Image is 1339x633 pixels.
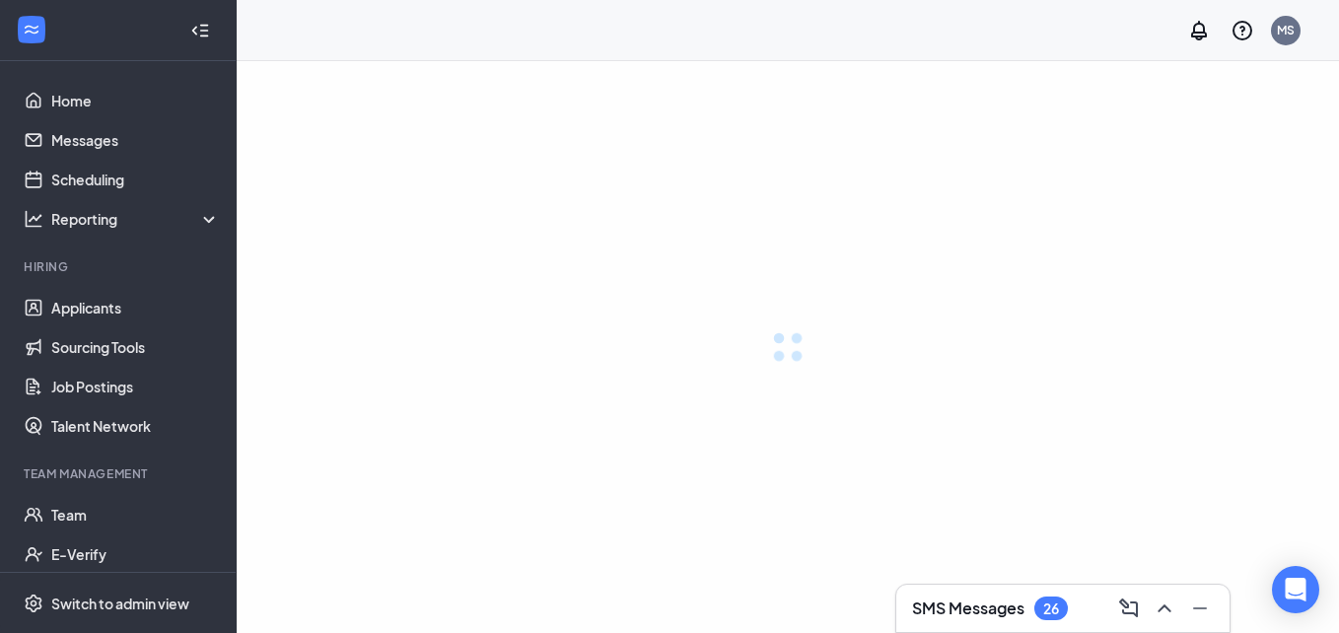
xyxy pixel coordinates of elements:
svg: QuestionInfo [1231,19,1254,42]
button: ChevronUp [1147,593,1178,624]
svg: Settings [24,594,43,613]
svg: Analysis [24,209,43,229]
a: E-Verify [51,534,220,574]
a: Talent Network [51,406,220,446]
a: Messages [51,120,220,160]
svg: ChevronUp [1153,597,1176,620]
div: MS [1277,22,1295,38]
div: 26 [1043,600,1059,617]
button: Minimize [1182,593,1214,624]
div: Hiring [24,258,216,275]
div: Switch to admin view [51,594,189,613]
a: Team [51,495,220,534]
div: Team Management [24,465,216,482]
svg: Minimize [1188,597,1212,620]
svg: ComposeMessage [1117,597,1141,620]
svg: WorkstreamLogo [22,20,41,39]
button: ComposeMessage [1111,593,1143,624]
a: Home [51,81,220,120]
a: Applicants [51,288,220,327]
h3: SMS Messages [912,598,1024,619]
div: Reporting [51,209,221,229]
a: Scheduling [51,160,220,199]
a: Job Postings [51,367,220,406]
a: Sourcing Tools [51,327,220,367]
svg: Notifications [1187,19,1211,42]
svg: Collapse [190,21,210,40]
div: Open Intercom Messenger [1272,566,1319,613]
